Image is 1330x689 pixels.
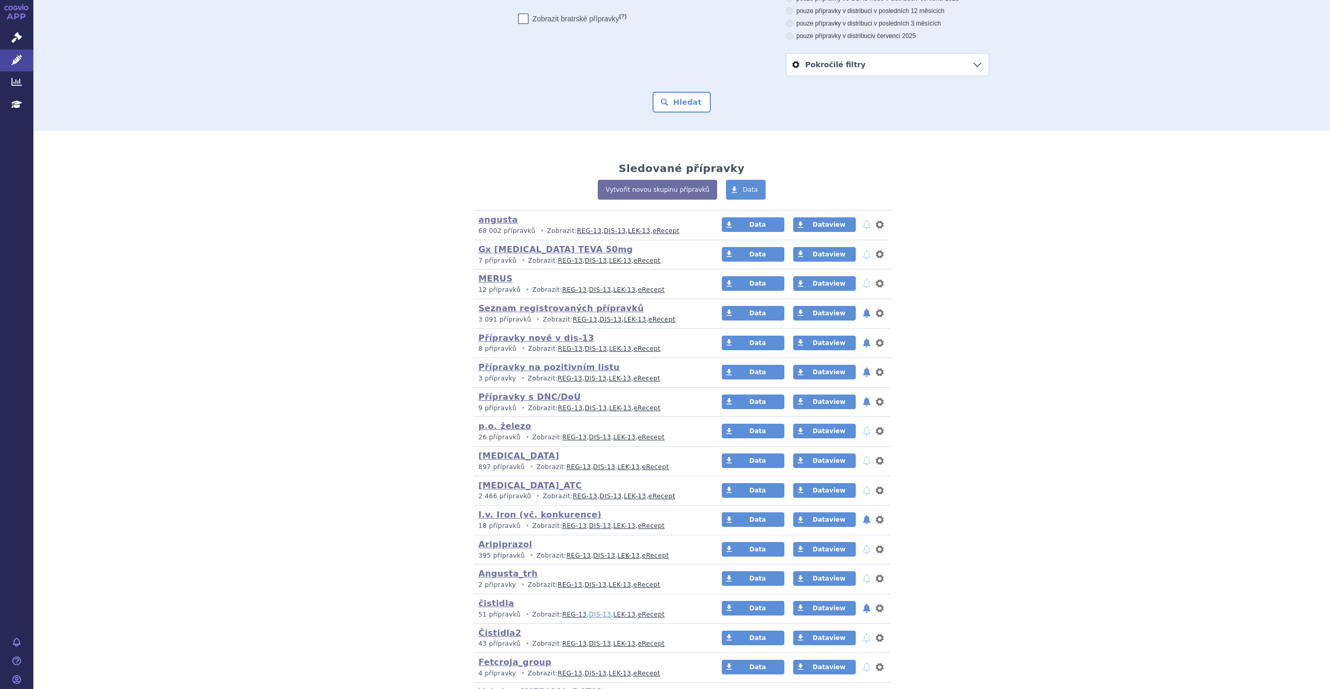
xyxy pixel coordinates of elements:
[562,286,587,293] a: REG-13
[634,257,661,264] a: eRecept
[861,248,872,261] button: notifikace
[875,484,885,497] button: nastavení
[722,542,784,557] a: Data
[478,345,516,352] span: 8 přípravků
[478,256,702,265] p: Zobrazit: , , ,
[638,434,665,441] a: eRecept
[749,368,766,376] span: Data
[722,424,784,438] a: Data
[722,512,784,527] a: Data
[726,180,766,200] a: Data
[599,316,621,323] a: DIS-13
[478,481,582,490] a: [MEDICAL_DATA]_ATC
[642,463,669,471] a: eRecept
[812,368,845,376] span: Dataview
[619,162,745,175] h2: Sledované přípravky
[722,601,784,616] a: Data
[478,392,581,402] a: Přípravky s DNC/DoÚ
[478,303,644,313] a: Seznam registrovaných přípravků
[585,345,607,352] a: DIS-13
[618,463,640,471] a: LEK-13
[786,7,989,15] label: pouze přípravky v distribuci v posledních 12 měsících
[812,339,845,347] span: Dataview
[533,315,543,324] i: •
[478,670,516,677] span: 4 přípravky
[812,251,845,258] span: Dataview
[609,581,631,588] a: LEK-13
[793,571,856,586] a: Dataview
[638,611,665,618] a: eRecept
[478,510,601,520] a: I.v. Iron (vč. konkurence)
[722,660,784,674] a: Data
[793,217,856,232] a: Dataview
[861,632,872,644] button: notifikace
[812,310,845,317] span: Dataview
[812,575,845,582] span: Dataview
[642,552,669,559] a: eRecept
[573,316,597,323] a: REG-13
[478,492,702,501] p: Zobrazit: , , ,
[875,248,885,261] button: nastavení
[793,395,856,409] a: Dataview
[793,542,856,557] a: Dataview
[812,605,845,612] span: Dataview
[478,639,702,648] p: Zobrazit: , , ,
[648,493,675,500] a: eRecept
[478,539,532,549] a: Aripiprazol
[812,634,845,642] span: Dataview
[478,581,516,588] span: 2 přípravky
[584,670,606,677] a: DIS-13
[812,663,845,671] span: Dataview
[584,375,606,382] a: DIS-13
[478,628,521,638] a: Čistidla2
[722,306,784,321] a: Data
[478,362,620,372] a: Přípravky na pozitivním listu
[599,493,621,500] a: DIS-13
[812,398,845,405] span: Dataview
[743,186,758,193] span: Data
[478,640,521,647] span: 43 přípravků
[749,663,766,671] span: Data
[523,522,532,531] i: •
[749,516,766,523] span: Data
[533,492,543,501] i: •
[812,487,845,494] span: Dataview
[478,374,702,383] p: Zobrazit: , , ,
[749,634,766,642] span: Data
[609,257,632,264] a: LEK-13
[593,552,615,559] a: DIS-13
[567,463,591,471] a: REG-13
[872,32,916,40] span: v červenci 2025
[749,339,766,347] span: Data
[793,631,856,645] a: Dataview
[722,217,784,232] a: Data
[861,425,872,437] button: notifikace
[634,345,661,352] a: eRecept
[861,218,872,231] button: notifikace
[749,251,766,258] span: Data
[613,434,636,441] a: LEK-13
[478,551,702,560] p: Zobrazit: , , ,
[478,552,525,559] span: 395 přípravků
[793,453,856,468] a: Dataview
[478,451,559,461] a: [MEDICAL_DATA]
[562,640,587,647] a: REG-13
[722,276,784,291] a: Data
[749,457,766,464] span: Data
[749,605,766,612] span: Data
[634,404,661,412] a: eRecept
[538,227,547,236] i: •
[793,365,856,379] a: Dataview
[749,221,766,228] span: Data
[478,227,535,235] span: 68 002 přípravků
[793,483,856,498] a: Dataview
[523,433,532,442] i: •
[652,227,680,235] a: eRecept
[573,493,597,500] a: REG-13
[861,337,872,349] button: notifikace
[604,227,625,235] a: DIS-13
[613,522,636,530] a: LEK-13
[478,315,702,324] p: Zobrazit: , , ,
[793,601,856,616] a: Dataview
[519,404,528,413] i: •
